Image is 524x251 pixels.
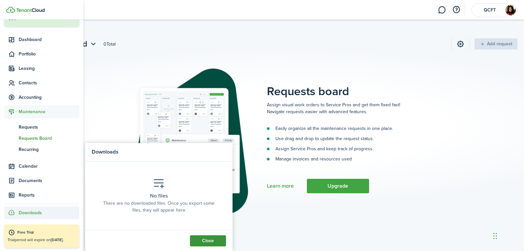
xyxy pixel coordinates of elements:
p: Assign visual work orders to Service Pros and get them fixed fast! Navigate requests easier with ... [267,101,418,115]
img: Subscription stub [115,68,249,220]
button: Close [190,235,226,246]
img: QCFT [505,5,516,15]
span: QCFT [477,8,503,12]
button: Upgrade [307,179,369,193]
b: [DATE]. [51,237,64,243]
button: Open resource center [451,4,462,15]
iframe: Chat Widget [491,220,524,251]
a: Dashboard [4,33,79,46]
span: Accounting [19,94,79,101]
span: period will expire on [15,237,64,243]
a: Recurring [4,144,79,155]
span: Recurring [19,146,79,153]
span: Documents [19,177,79,184]
placeholder-description: There are no downloaded files. Once you export some files, they will appear here [102,200,216,214]
span: Requests [19,124,79,131]
span: Maintenance [19,108,79,115]
placeholder-page-title: Requests board [267,68,517,98]
span: Leasing [19,65,79,72]
li: Use drag and drop to update the request status. [267,135,418,142]
placeholder-title: No files [150,192,168,200]
a: Messaging [436,2,448,18]
a: Free TrialTrialperiod will expire on[DATE]. [4,224,79,248]
a: Requests Board [4,133,79,144]
span: Reports [19,192,79,199]
span: Requests Board [19,135,79,142]
div: Free Trial [17,229,76,236]
h3: Downloads [92,148,226,156]
span: Dashboard [19,36,79,43]
li: Assign Service Pros and keep track of progress. [267,145,418,152]
a: Reports [4,189,79,201]
img: TenantCloud [16,8,45,12]
span: Calendar [19,163,79,170]
a: Learn more [267,183,294,189]
header-page-total: 0 Total [103,41,116,48]
span: Downloads [19,209,42,216]
span: Portfolio [19,51,79,57]
li: Manage invoices and resources used [267,156,418,162]
a: Requests [4,121,79,133]
img: TenantCloud [6,7,15,13]
span: Contacts [19,79,79,86]
div: Drag [493,226,497,246]
li: Easily organize all the maintenance requests in one place. [267,125,418,132]
p: Trial [8,237,76,243]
